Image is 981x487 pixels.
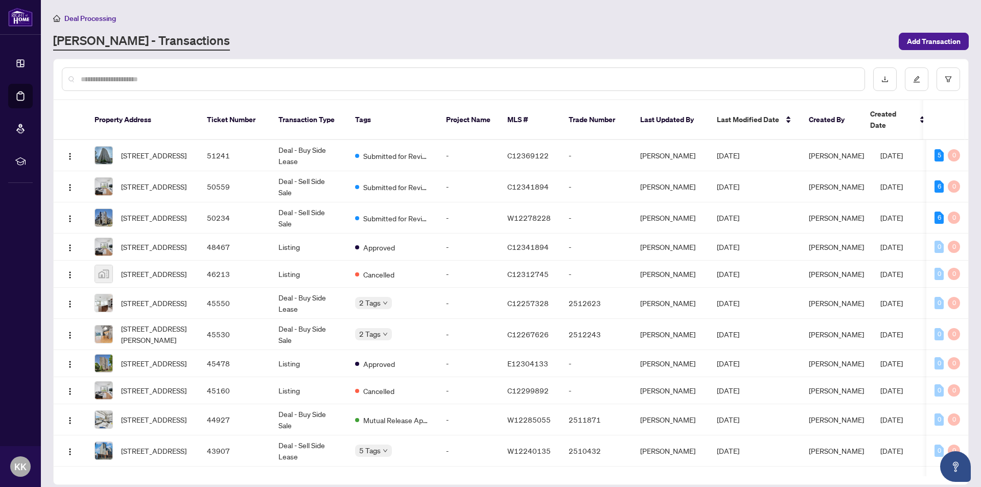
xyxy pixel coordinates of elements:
[66,331,74,339] img: Logo
[438,377,499,404] td: -
[717,298,739,308] span: [DATE]
[948,180,960,193] div: 0
[507,359,548,368] span: E12304133
[507,298,549,308] span: C12257328
[632,404,709,435] td: [PERSON_NAME]
[438,261,499,288] td: -
[880,415,903,424] span: [DATE]
[270,140,347,171] td: Deal - Buy Side Lease
[363,242,395,253] span: Approved
[899,33,969,50] button: Add Transaction
[507,330,549,339] span: C12267626
[14,459,27,474] span: KK
[66,215,74,223] img: Logo
[53,32,230,51] a: [PERSON_NAME] - Transactions
[717,415,739,424] span: [DATE]
[935,268,944,280] div: 0
[948,384,960,397] div: 0
[121,385,186,396] span: [STREET_ADDRESS]
[948,212,960,224] div: 0
[438,404,499,435] td: -
[363,269,394,280] span: Cancelled
[948,413,960,426] div: 0
[199,319,270,350] td: 45530
[95,442,112,459] img: thumbnail-img
[199,234,270,261] td: 48467
[363,358,395,369] span: Approved
[507,242,549,251] span: C12341894
[121,212,186,223] span: [STREET_ADDRESS]
[809,242,864,251] span: [PERSON_NAME]
[359,328,381,340] span: 2 Tags
[948,149,960,161] div: 0
[438,171,499,202] td: -
[62,443,78,459] button: Logo
[363,414,430,426] span: Mutual Release Approved
[363,150,430,161] span: Submitted for Review
[717,213,739,222] span: [DATE]
[935,297,944,309] div: 0
[948,241,960,253] div: 0
[935,357,944,369] div: 0
[121,150,186,161] span: [STREET_ADDRESS]
[935,241,944,253] div: 0
[560,350,632,377] td: -
[66,183,74,192] img: Logo
[62,295,78,311] button: Logo
[95,147,112,164] img: thumbnail-img
[632,288,709,319] td: [PERSON_NAME]
[717,386,739,395] span: [DATE]
[717,446,739,455] span: [DATE]
[935,180,944,193] div: 6
[560,261,632,288] td: -
[632,234,709,261] td: [PERSON_NAME]
[270,202,347,234] td: Deal - Sell Side Sale
[560,202,632,234] td: -
[935,149,944,161] div: 5
[809,386,864,395] span: [PERSON_NAME]
[945,76,952,83] span: filter
[809,151,864,160] span: [PERSON_NAME]
[270,288,347,319] td: Deal - Buy Side Lease
[270,435,347,467] td: Deal - Sell Side Lease
[632,202,709,234] td: [PERSON_NAME]
[62,239,78,255] button: Logo
[66,360,74,368] img: Logo
[363,181,430,193] span: Submitted for Review
[507,182,549,191] span: C12341894
[507,269,549,279] span: C12312745
[270,261,347,288] td: Listing
[121,181,186,192] span: [STREET_ADDRESS]
[948,357,960,369] div: 0
[809,415,864,424] span: [PERSON_NAME]
[907,33,961,50] span: Add Transaction
[438,234,499,261] td: -
[507,386,549,395] span: C12299892
[717,151,739,160] span: [DATE]
[62,411,78,428] button: Logo
[507,415,551,424] span: W12285055
[560,377,632,404] td: -
[95,294,112,312] img: thumbnail-img
[717,330,739,339] span: [DATE]
[199,377,270,404] td: 45160
[95,326,112,343] img: thumbnail-img
[62,355,78,372] button: Logo
[270,234,347,261] td: Listing
[937,67,960,91] button: filter
[717,359,739,368] span: [DATE]
[948,268,960,280] div: 0
[809,213,864,222] span: [PERSON_NAME]
[438,140,499,171] td: -
[95,178,112,195] img: thumbnail-img
[632,100,709,140] th: Last Updated By
[507,446,551,455] span: W12240135
[948,328,960,340] div: 0
[560,404,632,435] td: 2511871
[66,416,74,425] img: Logo
[809,359,864,368] span: [PERSON_NAME]
[121,445,186,456] span: [STREET_ADDRESS]
[717,242,739,251] span: [DATE]
[560,234,632,261] td: -
[935,212,944,224] div: 6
